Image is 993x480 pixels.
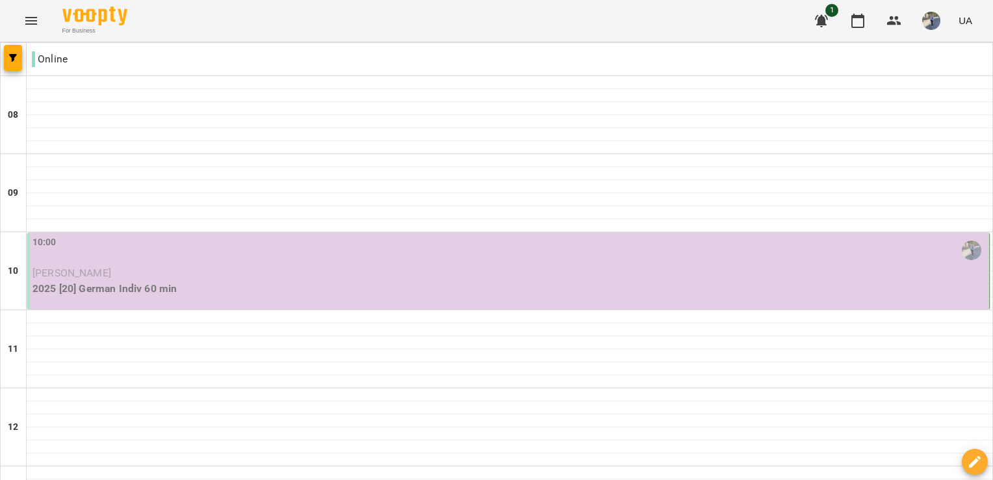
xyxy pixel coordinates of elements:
p: 2025 [20] German Indiv 60 min [32,281,987,297]
span: UA [959,14,972,27]
label: 10:00 [32,235,57,250]
h6: 12 [8,420,18,434]
h6: 10 [8,264,18,278]
button: UA [953,8,977,33]
span: [PERSON_NAME] [32,267,111,279]
button: Menu [16,5,47,36]
h6: 09 [8,186,18,200]
img: Voopty Logo [62,7,127,25]
h6: 11 [8,342,18,356]
img: Мірошніченко Вікторія Сергіївна (н) [962,241,981,260]
img: 9057b12b0e3b5674d2908fc1e5c3d556.jpg [922,12,940,30]
span: 1 [825,4,838,17]
p: Online [32,51,68,67]
span: For Business [62,27,127,35]
h6: 08 [8,108,18,122]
